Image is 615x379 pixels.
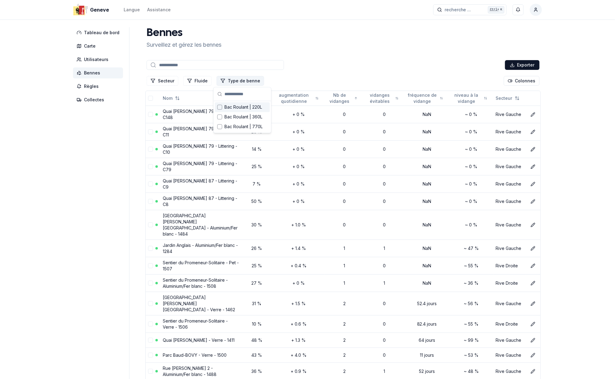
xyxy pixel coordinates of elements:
div: ~ 48 % [452,368,491,374]
div: 1 [366,280,402,286]
button: Filtrer les lignes [217,76,264,86]
div: 0 [366,352,402,358]
button: Not sorted. Click to sort ascending. [363,93,402,103]
div: 0 [327,198,362,204]
div: 36 % [244,368,270,374]
a: Rue [PERSON_NAME] 2 - Aluminium/Fer blanc - 1488 [163,366,217,377]
button: select-row [148,182,153,186]
a: Utilisateurs [73,54,126,65]
a: Sentier du Promeneur-Solitaire - Aluminium/Fer blanc - 1508 [163,277,228,289]
button: select-row [148,322,153,327]
span: Règles [84,83,99,89]
button: Cocher les colonnes [504,76,540,86]
div: NaN [407,245,447,251]
div: 0 [366,146,402,152]
div: 0 [327,146,362,152]
div: 1 [327,245,362,251]
button: select-row [148,281,153,286]
div: Exporter [505,60,540,70]
div: ~ 0 % [452,129,491,135]
td: Rive Gauche [493,106,526,123]
a: Carte [73,41,126,52]
div: NaN [407,198,447,204]
div: NaN [407,146,447,152]
div: NaN [407,280,447,286]
div: ~ 0 % [452,222,491,228]
div: 0 [366,129,402,135]
a: Règles [73,81,126,92]
div: + 0.6 % [275,321,322,327]
button: select-all [148,96,153,101]
div: + 0.9 % [275,368,322,374]
div: 0 [366,198,402,204]
span: Tableau de bord [84,30,119,36]
span: Secteur [496,95,512,101]
div: 0 [327,129,362,135]
div: ~ 0 % [452,146,491,152]
td: Rive Gauche [493,292,526,315]
a: Quai [PERSON_NAME] 79 - Littering - C79 [163,161,237,172]
td: Rive Droite [493,315,526,333]
a: Quai [PERSON_NAME] 79 - Littering - C148 [163,109,237,120]
div: 50 % [244,198,270,204]
span: Bac Roulant | 220L [225,104,262,110]
td: Rive Gauche [493,240,526,257]
a: Quai [PERSON_NAME] 87 - Littering - C9 [163,178,237,189]
div: + 1.4 % [275,245,322,251]
button: Not sorted. Click to sort ascending. [271,93,322,103]
span: vidanges évitables [366,92,393,104]
div: 11 jours [407,352,447,358]
a: Quai [PERSON_NAME] 79 - Littering - C11 [163,126,237,137]
span: Nb de vidanges [327,92,352,104]
div: + 0 % [275,146,322,152]
a: Bennes [73,67,126,78]
div: 2 [327,337,362,343]
div: 0 [366,321,402,327]
span: Geneve [90,6,109,13]
a: [GEOGRAPHIC_DATA][PERSON_NAME][GEOGRAPHIC_DATA] - Verre - 1462 [163,295,235,312]
div: 64 jours [407,337,447,343]
div: 43 % [244,352,270,358]
button: Langue [124,6,140,13]
a: Tableau de bord [73,27,126,38]
span: Carte [84,43,96,49]
div: 31 % [244,301,270,307]
td: Rive Droite [493,257,526,274]
button: select-row [148,129,153,134]
button: select-row [148,199,153,204]
a: Quai [PERSON_NAME] 79 - Littering - C10 [163,143,237,155]
div: ~ 0 % [452,164,491,170]
button: Filtrer les lignes [183,76,212,86]
td: Rive Gauche [493,210,526,240]
div: ~ 0 % [452,181,491,187]
button: select-row [148,112,153,117]
button: select-row [148,338,153,343]
div: ~ 47 % [452,245,491,251]
div: 48 % [244,337,270,343]
div: Langue [124,7,140,13]
div: 0 [366,181,402,187]
div: 1 [366,245,402,251]
div: 52.4 jours [407,301,447,307]
div: 82.4 jours [407,321,447,327]
div: 2 [327,301,362,307]
div: 27 % [244,280,270,286]
div: 0 [366,164,402,170]
div: NaN [407,263,447,269]
div: + 1.3 % [275,337,322,343]
span: Bac Roulant | 770L [225,124,263,130]
td: Rive Droite [493,274,526,292]
button: recherche ...Ctrl+K [433,4,507,15]
div: 1 [366,368,402,374]
button: select-row [148,164,153,169]
div: + 0 % [275,129,322,135]
button: Not sorted. Click to sort ascending. [492,93,523,103]
span: fréquence de vidange [407,92,438,104]
button: Filtrer les lignes [147,76,178,86]
div: ~ 55 % [452,321,491,327]
td: Rive Gauche [493,193,526,210]
div: 2 [327,352,362,358]
div: 1 [327,263,362,269]
div: 26 % [244,245,270,251]
span: Bac Roulant | 360L [225,114,263,120]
